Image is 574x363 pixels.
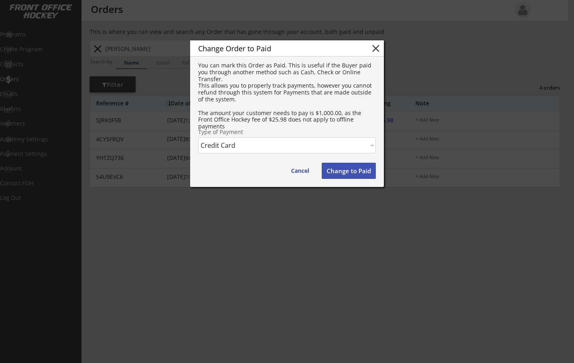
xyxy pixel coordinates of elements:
div: Type of Payment [198,129,376,135]
button: Change to Paid [322,163,376,179]
button: close [370,42,382,55]
div: You can mark this Order as Paid. This is useful if the Buyer paid you through another method such... [198,62,376,130]
button: Cancel [283,163,317,179]
div: Change Order to Paid [198,45,357,52]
